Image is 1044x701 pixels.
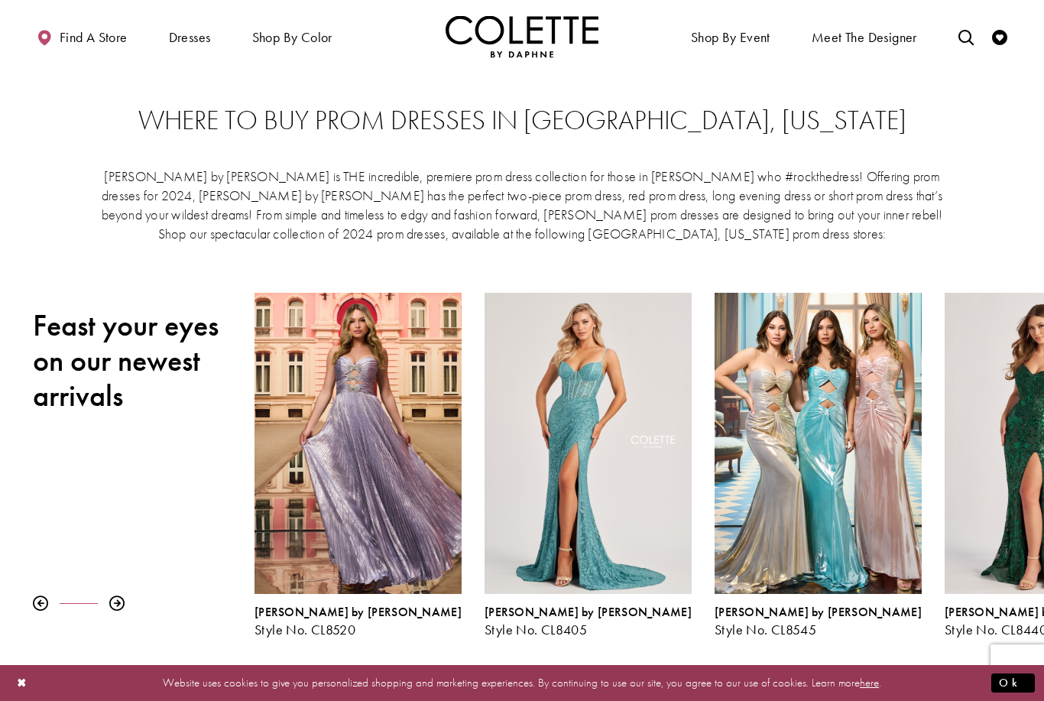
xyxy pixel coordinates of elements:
[715,621,816,638] span: Style No. CL8545
[446,15,598,57] a: Visit Home Page
[255,605,462,638] div: Colette by Daphne Style No. CL8520
[485,293,692,594] a: Visit Colette by Daphne Style No. CL8405 Page
[808,15,921,57] a: Meet the designer
[715,605,922,638] div: Colette by Daphne Style No. CL8545
[243,281,473,649] div: Colette by Daphne Style No. CL8520
[988,15,1011,57] a: Check Wishlist
[9,670,35,696] button: Close Dialog
[812,30,917,45] span: Meet the designer
[252,30,332,45] span: Shop by color
[473,281,703,649] div: Colette by Daphne Style No. CL8405
[687,15,774,57] span: Shop By Event
[255,604,462,620] span: [PERSON_NAME] by [PERSON_NAME]
[60,30,128,45] span: Find a store
[860,675,879,690] a: here
[169,30,211,45] span: Dresses
[100,167,944,243] p: [PERSON_NAME] by [PERSON_NAME] is THE incredible, premiere prom dress collection for those in [PE...
[485,605,692,638] div: Colette by Daphne Style No. CL8405
[33,308,232,414] h2: Feast your eyes on our newest arrivals
[255,621,355,638] span: Style No. CL8520
[248,15,336,57] span: Shop by color
[715,293,922,594] a: Visit Colette by Daphne Style No. CL8545 Page
[485,604,692,620] span: [PERSON_NAME] by [PERSON_NAME]
[63,105,981,136] h2: Where to buy prom dresses in [GEOGRAPHIC_DATA], [US_STATE]
[110,673,934,693] p: Website uses cookies to give you personalized shopping and marketing experiences. By continuing t...
[991,673,1035,693] button: Submit Dialog
[165,15,215,57] span: Dresses
[691,30,770,45] span: Shop By Event
[703,281,933,649] div: Colette by Daphne Style No. CL8545
[955,15,978,57] a: Toggle search
[33,15,131,57] a: Find a store
[715,604,922,620] span: [PERSON_NAME] by [PERSON_NAME]
[446,15,598,57] img: Colette by Daphne
[255,293,462,594] a: Visit Colette by Daphne Style No. CL8520 Page
[485,621,587,638] span: Style No. CL8405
